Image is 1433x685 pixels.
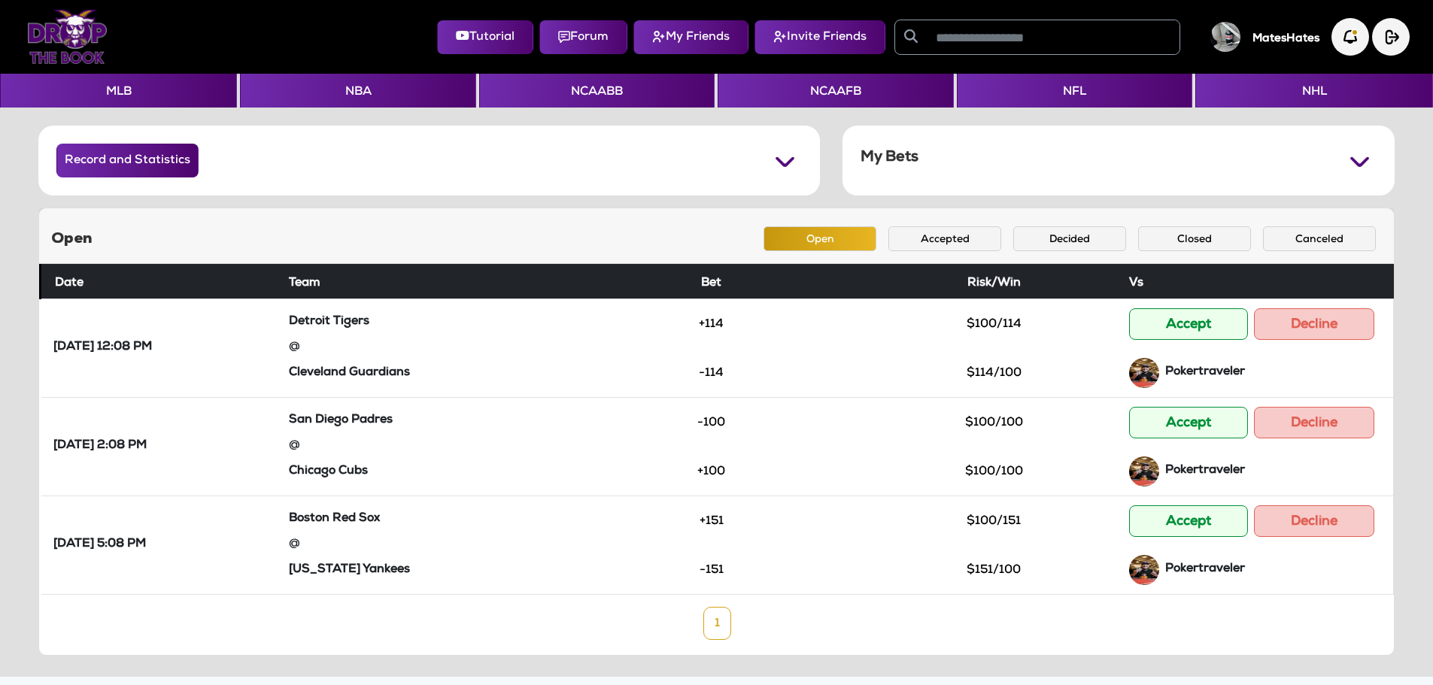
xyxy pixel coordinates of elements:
[289,414,393,426] strong: San Diego Padres
[437,20,533,54] button: Tutorial
[1129,358,1159,388] img: 9k=
[937,311,1050,337] button: $100/114
[56,144,199,177] button: Record and Statistics
[937,410,1050,435] button: $100/100
[764,226,876,251] button: Open
[888,226,1001,251] button: Accepted
[1129,456,1159,486] img: 9k=
[1129,308,1248,340] button: Accept
[27,10,108,64] img: Logo
[1254,505,1374,537] button: Decline
[53,340,152,356] strong: [DATE] 12:08 PM
[1013,226,1126,251] button: Decided
[289,531,551,559] div: @
[53,537,146,553] strong: [DATE] 5:08 PM
[289,465,368,477] strong: Chicago Cubs
[479,74,715,108] button: NCAABB
[1254,407,1374,438] button: Decline
[240,74,475,108] button: NBA
[937,557,1050,583] button: $151/100
[1123,264,1394,299] th: Vs
[1165,465,1245,477] strong: Pokertraveler
[1210,22,1240,52] img: User
[1331,18,1369,56] img: Notification
[1129,505,1248,537] button: Accept
[655,508,768,534] button: +151
[655,311,768,337] button: +114
[957,74,1192,108] button: NFL
[865,264,1123,299] th: Risk/Win
[51,230,93,248] h5: Open
[1195,74,1432,108] button: NHL
[633,20,748,54] button: My Friends
[289,432,551,461] div: @
[539,20,627,54] button: Forum
[655,360,768,386] button: -114
[1129,407,1248,438] button: Accept
[861,149,918,167] h5: My Bets
[937,508,1050,534] button: $100/151
[1252,32,1319,46] h5: MatesHates
[283,264,557,299] th: Team
[289,367,410,379] strong: Cleveland Guardians
[289,316,369,328] strong: Detroit Tigers
[1165,366,1245,378] strong: Pokertraveler
[937,459,1050,484] button: $100/100
[289,513,380,525] strong: Boston Red Sox
[703,607,731,640] a: 1
[655,557,768,583] button: -151
[937,360,1050,386] button: $114/100
[718,74,953,108] button: NCAAFB
[41,264,284,299] th: Date
[1254,308,1374,340] button: Decline
[53,438,147,455] strong: [DATE] 2:08 PM
[289,334,551,362] div: @
[655,459,768,484] button: +100
[1263,226,1376,251] button: Canceled
[558,264,866,299] th: Bet
[1165,563,1245,575] strong: Pokertraveler
[754,20,885,54] button: Invite Friends
[289,564,410,576] strong: [US_STATE] Yankees
[655,410,768,435] button: -100
[1129,555,1159,585] img: 9k=
[1138,226,1251,251] button: Closed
